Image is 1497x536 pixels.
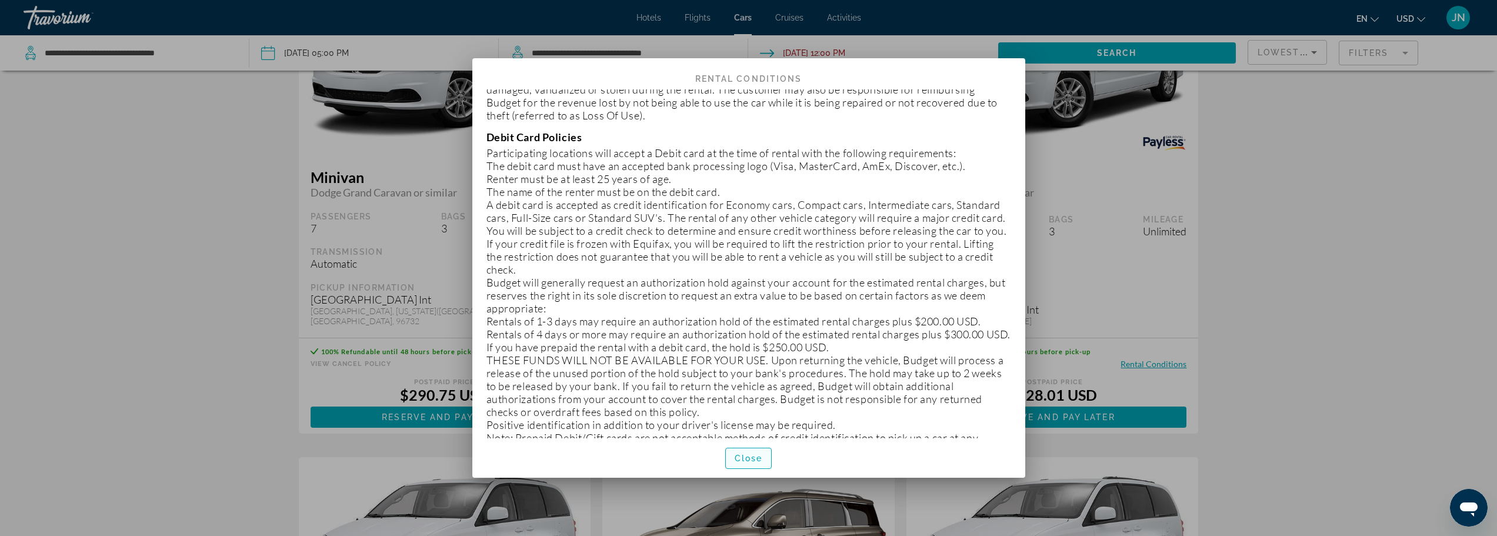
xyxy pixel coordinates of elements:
button: Close [725,448,772,469]
span: Close [735,454,763,463]
p: If LDW is not accepted, the customer may be responsible for up to the full fair market value of t... [486,70,1011,122]
p: The debit card must have an accepted bank processing logo (Visa, MasterCard, AmEx, Discover, etc.). [486,159,1011,172]
p: You will be subject to a credit check to determine and ensure credit worthiness before releasing ... [486,224,1011,276]
p: The name of the renter must be on the debit card. [486,185,1011,198]
p: Budget will generally request an authorization hold against your account for the estimated rental... [486,276,1011,315]
h2: Rental Conditions [472,58,1025,89]
p: Rentals of 1-3 days may require an authorization hold of the estimated rental charges plus $200.0... [486,315,1011,328]
p: Note: Prepaid Debit/Gift cards are not acceptable methods of credit identification to pick up a c... [486,431,1011,470]
p: If you have prepaid the rental with a debit card, the hold is $250.00 USD. [486,341,1011,354]
p: Debit Card Policies [486,131,1011,144]
p: Renter must be at least 25 years of age. [486,172,1011,185]
iframe: Button to launch messaging window [1450,489,1488,527]
p: Rentals of 4 days or more may require an authorization hold of the estimated rental charges plus ... [486,328,1011,341]
p: Positive identification in addition to your driver's license may be required. [486,418,1011,431]
p: THESE FUNDS WILL NOT BE AVAILABLE FOR YOUR USE. Upon returning the vehicle, Budget will process a... [486,354,1011,418]
p: A debit card is accepted as credit identification for Economy cars, Compact cars, Intermediate ca... [486,198,1011,224]
p: Participating locations will accept a Debit card at the time of rental with the following require... [486,147,1011,159]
